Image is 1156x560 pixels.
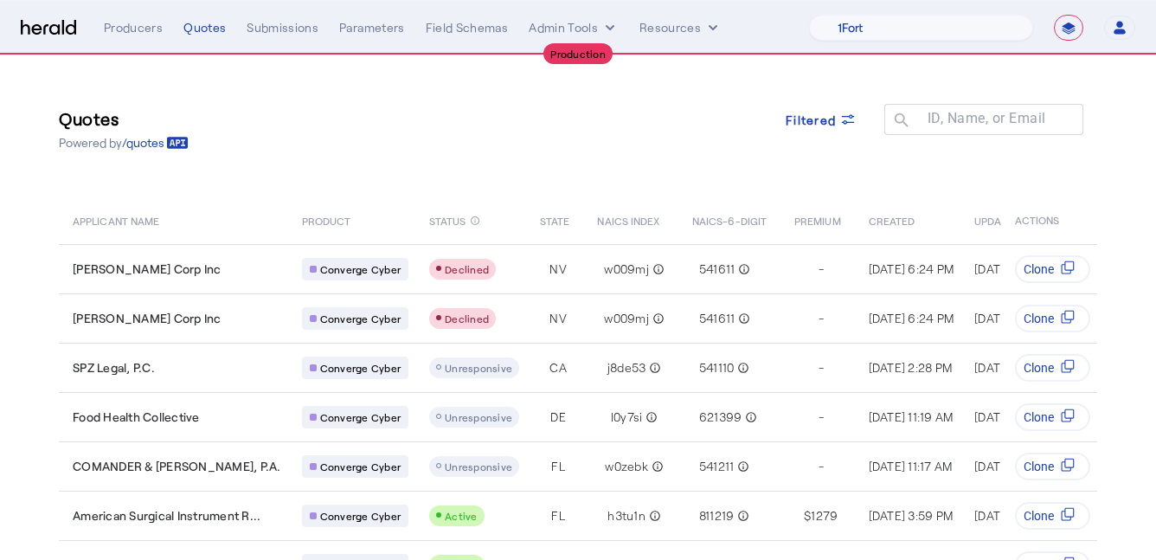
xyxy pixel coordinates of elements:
span: 541611 [699,310,735,327]
span: h3tu1n [607,507,645,525]
span: [DATE] 6:24 PM [869,261,954,276]
button: Clone [1015,305,1090,332]
span: Converge Cyber [320,509,401,523]
mat-icon: info_outline [735,261,750,278]
span: Converge Cyber [320,361,401,375]
span: - [819,261,824,278]
mat-icon: info_outline [642,409,658,426]
span: - [819,409,824,426]
mat-icon: info_outline [734,507,749,525]
mat-icon: info_outline [734,458,749,475]
span: Active [445,510,478,522]
span: SPZ Legal, P.C. [73,359,155,377]
img: Herald Logo [21,20,76,36]
span: Clone [1024,261,1054,278]
span: [DATE] 2:29 PM [974,360,1059,375]
button: Clone [1015,502,1090,530]
span: j8de53 [607,359,646,377]
span: STATUS [429,211,466,229]
span: Converge Cyber [320,312,401,325]
mat-icon: info_outline [645,359,661,377]
span: Clone [1024,507,1054,525]
a: /quotes [122,134,189,151]
span: w009mj [604,261,649,278]
div: Production [543,43,613,64]
span: NV [549,310,567,327]
span: FL [551,458,565,475]
span: Clone [1024,310,1054,327]
span: w0zebk [605,458,648,475]
mat-icon: info_outline [645,507,661,525]
button: Filtered [772,104,870,135]
div: Parameters [339,19,405,36]
span: 541611 [699,261,735,278]
p: Powered by [59,134,189,151]
span: [PERSON_NAME] Corp Inc [73,310,222,327]
span: [DATE] 11:19 AM [974,409,1059,424]
span: NAICS-6-DIGIT [692,211,767,229]
span: PREMIUM [794,211,841,229]
span: 621399 [699,409,742,426]
div: Quotes [183,19,226,36]
button: internal dropdown menu [529,19,619,36]
span: $ [804,507,811,525]
span: w009mj [604,310,649,327]
span: Declined [445,263,489,275]
span: NAICS INDEX [597,211,659,229]
span: Filtered [786,111,836,129]
span: Unresponsive [445,362,512,374]
button: Clone [1015,403,1090,431]
span: Converge Cyber [320,410,401,424]
button: Clone [1015,453,1090,480]
span: 541211 [699,458,735,475]
span: American Surgical Instrument R... [73,507,260,525]
span: DE [550,409,566,426]
mat-icon: search [884,111,914,132]
mat-icon: info_outline [735,310,750,327]
mat-label: ID, Name, or Email [928,110,1046,126]
span: [DATE] 4:00 PM [974,508,1059,523]
mat-icon: info_outline [470,211,480,230]
button: Clone [1015,255,1090,283]
div: Field Schemas [426,19,509,36]
span: FL [551,507,565,525]
mat-icon: info_outline [649,261,665,278]
span: Unresponsive [445,460,512,473]
span: [PERSON_NAME] Corp Inc [73,261,222,278]
span: Declined [445,312,489,325]
span: Converge Cyber [320,460,401,473]
span: Clone [1024,409,1054,426]
th: ACTIONS [1001,196,1098,244]
span: - [819,359,824,377]
span: [DATE] 2:28 PM [869,360,953,375]
span: APPLICANT NAME [73,211,159,229]
span: COMANDER & [PERSON_NAME], P.A. [73,458,281,475]
span: CA [549,359,567,377]
span: Clone [1024,359,1054,377]
mat-icon: info_outline [734,359,749,377]
span: [DATE] 6:24 PM [974,261,1060,276]
h3: Quotes [59,106,189,131]
span: NV [549,261,567,278]
span: [DATE] 6:24 PM [869,311,954,325]
span: UPDATED [974,211,1020,229]
span: [DATE] 11:17 AM [974,459,1058,473]
span: [DATE] 6:24 PM [974,311,1060,325]
button: Clone [1015,354,1090,382]
button: Resources dropdown menu [639,19,722,36]
span: [DATE] 11:19 AM [869,409,954,424]
span: - [819,458,824,475]
span: STATE [540,211,569,229]
span: Clone [1024,458,1054,475]
span: PRODUCT [302,211,351,229]
span: 1279 [811,507,838,525]
span: [DATE] 3:59 PM [869,508,954,523]
mat-icon: info_outline [649,310,665,327]
div: Submissions [247,19,318,36]
span: - [819,310,824,327]
span: Unresponsive [445,411,512,423]
span: 811219 [699,507,735,525]
div: Producers [104,19,163,36]
span: 541110 [699,359,735,377]
span: CREATED [869,211,915,229]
